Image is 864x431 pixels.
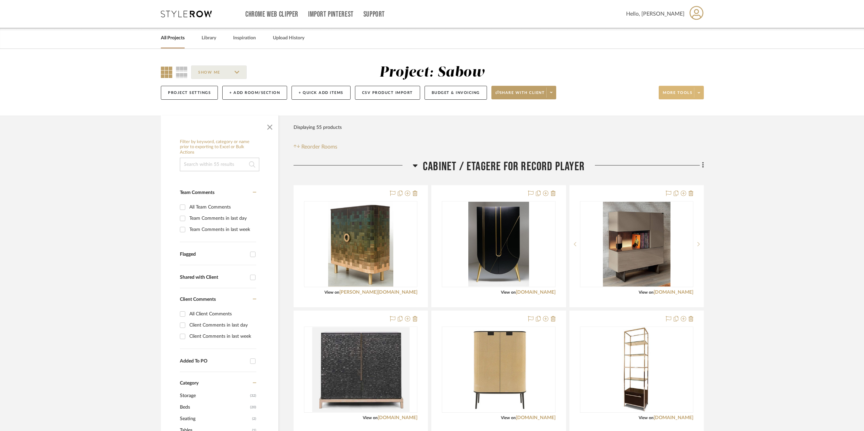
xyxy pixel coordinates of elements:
[189,309,255,319] div: All Client Comments
[250,402,256,413] span: (20)
[273,34,304,43] a: Upload History
[180,297,216,302] span: Client Comments
[189,213,255,224] div: Team Comments in last day
[467,327,530,412] img: MAXALTO TESAURUS CABINET 35.375"W X 20.125"D X 50.125"H
[189,224,255,235] div: Team Comments in last week
[378,415,417,420] a: [DOMAIN_NAME]
[308,12,354,17] a: Import Pinterest
[619,327,654,412] img: POWELL & BONNELL TERRACE ETAGERE 24"W X 18"D X 84"H
[379,65,485,80] div: Project: Sabow
[292,86,351,100] button: + Quick Add Items
[304,327,417,412] div: 0
[442,327,555,412] div: 0
[639,290,654,294] span: View on
[161,86,218,100] button: Project Settings
[180,158,259,171] input: Search within 55 results
[324,290,339,294] span: View on
[263,119,277,133] button: Close
[639,416,654,420] span: View on
[189,320,255,331] div: Client Comments in last day
[222,86,287,100] button: + Add Room/Section
[425,86,487,100] button: Budget & Invoicing
[654,415,693,420] a: [DOMAIN_NAME]
[312,327,410,412] img: FIONA BARRATT CAMPBELL 43.3"W X 20.7"D X 39.4"H
[501,290,516,294] span: View on
[161,34,185,43] a: All Projects
[189,202,255,213] div: All Team Comments
[580,327,693,412] div: 0
[189,331,255,342] div: Client Comments in last week
[301,143,337,151] span: Reorder Rooms
[180,252,247,257] div: Flagged
[516,290,556,295] a: [DOMAIN_NAME]
[659,86,704,99] button: More tools
[516,415,556,420] a: [DOMAIN_NAME]
[663,90,692,100] span: More tools
[603,202,670,287] img: LAGO 36E8 CABINET 36.2" x 15.9"D x 51.3"
[495,90,545,100] span: Share with client
[442,201,555,287] div: 0
[250,390,256,401] span: (32)
[180,401,248,413] span: Beds
[363,416,378,420] span: View on
[491,86,557,99] button: Share with client
[180,190,214,195] span: Team Comments
[180,413,250,425] span: Seating
[654,290,693,295] a: [DOMAIN_NAME]
[328,202,393,287] img: RUDA STUDIO NATURA CABINET 51.2"W X 17.7"D X 51.2"H
[626,10,684,18] span: Hello, [PERSON_NAME]
[180,275,247,280] div: Shared with Client
[233,34,256,43] a: Inspiration
[180,358,247,364] div: Added To PO
[180,139,259,155] h6: Filter by keyword, category or name prior to exporting to Excel or Bulk Actions
[423,159,585,174] span: CABINET / ETAGERE FOR RECORD PLAYER
[363,12,385,17] a: Support
[501,416,516,420] span: View on
[339,290,417,295] a: [PERSON_NAME][DOMAIN_NAME]
[202,34,216,43] a: Library
[294,121,342,134] div: Displaying 55 products
[180,390,248,401] span: Storage
[580,201,693,287] div: 0
[468,202,529,287] img: GREENAPPLE SAQRIS QUARTZ BAR CABINET 43.25"W X 21.75"D X 76.75"H
[180,380,199,386] span: Category
[355,86,420,100] button: CSV Product Import
[252,413,256,424] span: (2)
[294,143,337,151] button: Reorder Rooms
[245,12,298,17] a: Chrome Web Clipper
